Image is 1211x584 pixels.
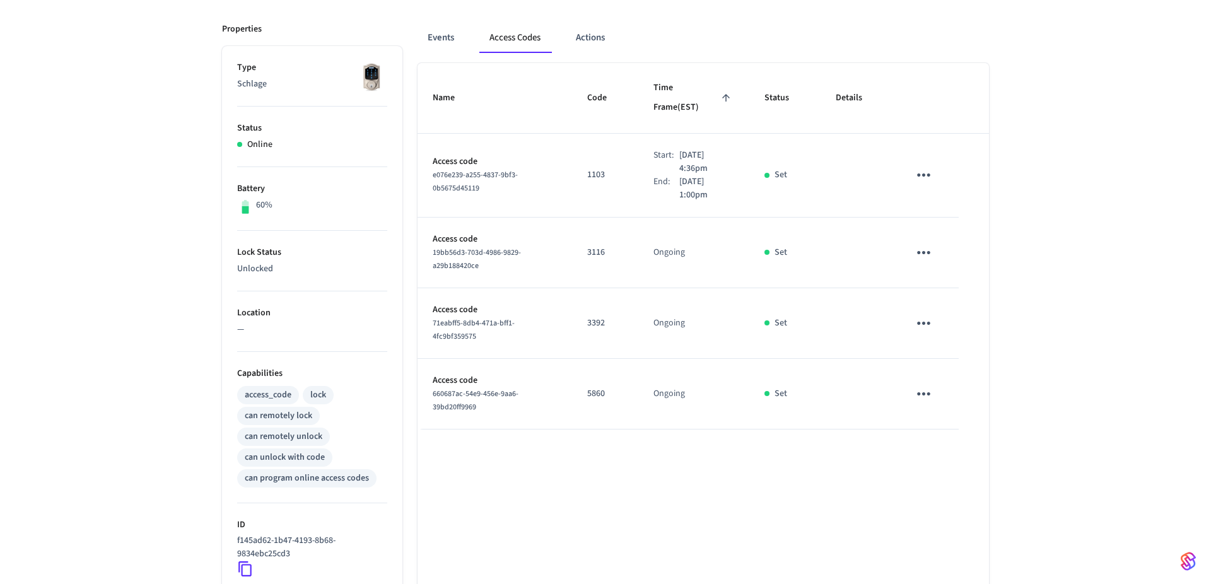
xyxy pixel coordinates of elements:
p: 3116 [587,246,623,259]
span: Code [587,88,623,108]
p: Properties [222,23,262,36]
p: Location [237,307,387,320]
div: can program online access codes [245,472,369,485]
p: Set [775,387,787,400]
p: Lock Status [237,246,387,259]
div: Start: [653,149,680,175]
table: sticky table [418,63,989,429]
span: Name [433,88,471,108]
div: can remotely unlock [245,430,322,443]
span: 71eabff5-8db4-471a-bff1-4fc9bf359575 [433,318,515,342]
div: can remotely lock [245,409,312,423]
p: Capabilities [237,367,387,380]
div: End: [653,175,680,202]
p: Access code [433,233,557,246]
p: Battery [237,182,387,196]
p: Unlocked [237,262,387,276]
p: Schlage [237,78,387,91]
span: 660687ac-54e9-456e-9aa6-39bd20ff9969 [433,388,518,412]
p: Set [775,317,787,330]
img: Schlage Sense Smart Deadbolt with Camelot Trim, Front [356,61,387,93]
td: Ongoing [638,359,749,429]
td: Ongoing [638,218,749,288]
div: lock [310,388,326,402]
td: Ongoing [638,288,749,359]
p: Status [237,122,387,135]
div: can unlock with code [245,451,325,464]
button: Events [418,23,464,53]
span: Status [764,88,805,108]
p: Type [237,61,387,74]
p: 60% [256,199,272,212]
button: Access Codes [479,23,551,53]
p: Access code [433,374,557,387]
div: access_code [245,388,291,402]
p: [DATE] 4:36pm [679,149,734,175]
p: Set [775,246,787,259]
p: 5860 [587,387,623,400]
p: 1103 [587,168,623,182]
p: Access code [433,303,557,317]
span: e076e239-a255-4837-9bf3-0b5675d45119 [433,170,518,194]
span: Details [836,88,879,108]
p: [DATE] 1:00pm [679,175,734,202]
img: SeamLogoGradient.69752ec5.svg [1181,551,1196,571]
p: Set [775,168,787,182]
p: Access code [433,155,557,168]
p: f145ad62-1b47-4193-8b68-9834ebc25cd3 [237,534,382,561]
div: ant example [418,23,989,53]
p: ID [237,518,387,532]
p: Online [247,138,272,151]
p: 3392 [587,317,623,330]
span: Time Frame(EST) [653,78,734,118]
button: Actions [566,23,615,53]
span: 19bb56d3-703d-4986-9829-a29b188420ce [433,247,521,271]
p: — [237,323,387,336]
